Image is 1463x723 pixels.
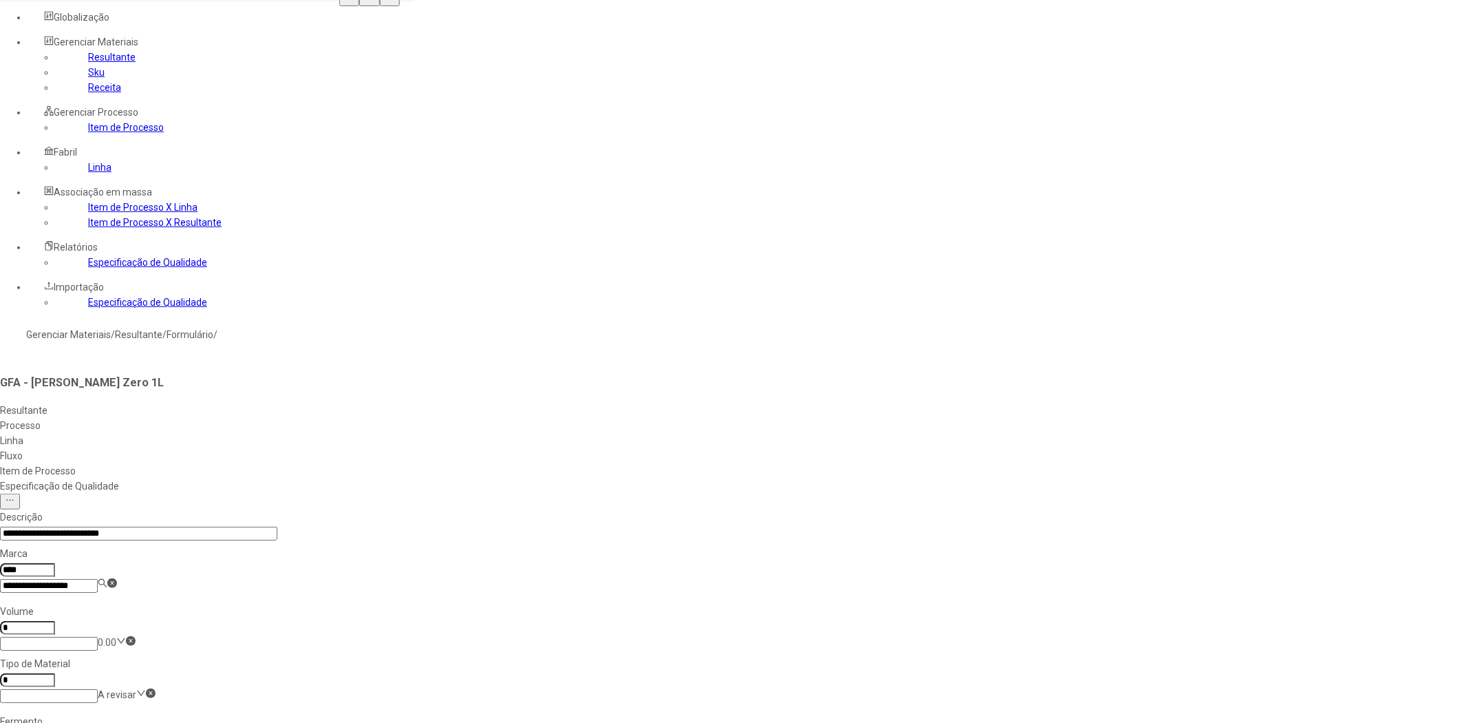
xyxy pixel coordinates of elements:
[167,329,213,340] a: Formulário
[54,282,104,293] span: Importação
[115,329,162,340] a: Resultante
[88,67,105,78] a: Sku
[54,147,77,158] span: Fabril
[54,36,138,48] span: Gerenciar Materiais
[54,242,98,253] span: Relatórios
[88,82,121,93] a: Receita
[88,122,164,133] a: Item de Processo
[54,12,109,23] span: Globalização
[88,52,136,63] a: Resultante
[88,202,197,213] a: Item de Processo X Linha
[162,329,167,340] nz-breadcrumb-separator: /
[213,329,217,340] nz-breadcrumb-separator: /
[54,107,138,118] span: Gerenciar Processo
[98,637,116,648] nz-select-item: 0.00
[88,217,222,228] a: Item de Processo X Resultante
[88,162,111,173] a: Linha
[26,329,111,340] a: Gerenciar Materiais
[88,257,207,268] a: Especificação de Qualidade
[111,329,115,340] nz-breadcrumb-separator: /
[54,187,152,198] span: Associação em massa
[88,297,207,308] a: Especificação de Qualidade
